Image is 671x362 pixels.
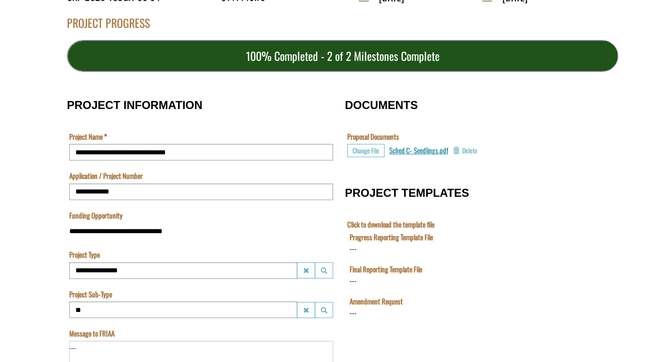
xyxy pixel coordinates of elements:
[69,171,143,181] label: Application / Project Number
[69,223,333,239] input: Funding Opportunity
[2,32,75,42] label: Final Reporting Template File
[297,302,315,318] button: Project Sub-Type Clear lookup field
[67,15,618,40] div: PROJECT PROGRESS
[69,262,297,279] input: Project Type
[2,64,56,74] label: File field for users to download amendment request template
[345,187,604,199] h3: PROJECT TEMPLATES
[69,250,100,260] label: Project Type
[2,11,9,21] div: ---
[67,99,335,111] h3: PROJECT INFORMATION
[347,219,434,229] label: Click to download the template file
[2,43,9,53] div: ---
[69,144,333,160] input: Project Name
[67,41,618,71] div: 100% Completed - 2 of 2 Milestones Complete
[345,99,604,111] h3: DOCUMENTS
[2,76,9,85] div: ---
[315,302,333,318] button: Project Sub-Type Launch lookup modal
[69,289,112,299] label: Project Sub-Type
[69,328,115,338] label: Message to FRIAA
[69,132,107,142] label: Project Name
[345,177,604,340] fieldset: PROJECT TEMPLATES
[297,262,315,278] button: Project Type Clear lookup field
[69,343,76,353] div: —
[345,89,604,168] fieldset: DOCUMENTS
[453,144,477,157] button: Delete
[315,262,333,278] button: Project Type Launch lookup modal
[69,210,123,220] label: Funding Opportunity
[347,144,385,157] button: Choose File for Proposal Documents
[69,302,297,318] input: Project Sub-Type
[347,132,399,142] label: Proposal Documents
[389,145,448,155] a: Sched C- Seedlings.pdf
